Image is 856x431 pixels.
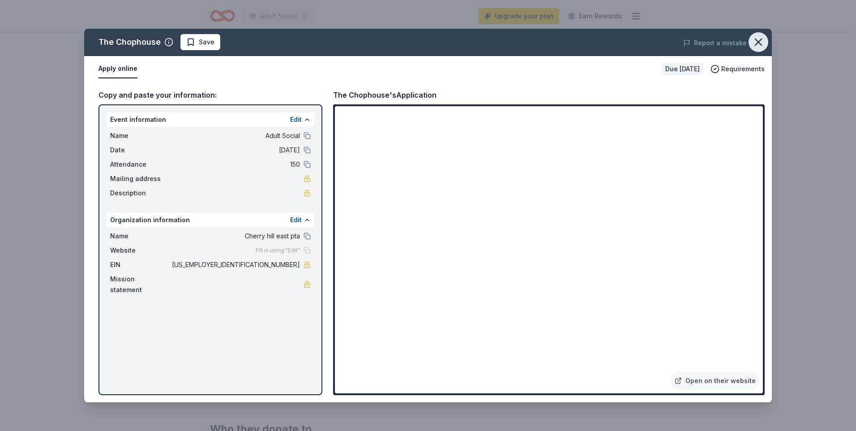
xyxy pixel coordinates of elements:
[98,35,161,49] div: The Chophouse
[98,60,137,78] button: Apply online
[110,231,170,241] span: Name
[662,63,703,75] div: Due [DATE]
[170,231,300,241] span: Cherry hill east pta
[110,130,170,141] span: Name
[110,145,170,155] span: Date
[110,173,170,184] span: Mailing address
[170,259,300,270] span: [US_EMPLOYER_IDENTIFICATION_NUMBER]
[721,64,765,74] span: Requirements
[107,213,314,227] div: Organization information
[110,259,170,270] span: EIN
[170,130,300,141] span: Adult Social
[180,34,220,50] button: Save
[671,372,759,390] a: Open on their website
[110,274,170,295] span: Mission statement
[256,247,300,254] span: Fill in using "Edit"
[290,114,302,125] button: Edit
[199,37,214,47] span: Save
[110,188,170,198] span: Description
[110,245,170,256] span: Website
[107,112,314,127] div: Event information
[290,215,302,225] button: Edit
[710,64,765,74] button: Requirements
[333,89,437,101] div: The Chophouse's Application
[110,159,170,170] span: Attendance
[170,159,300,170] span: 150
[170,145,300,155] span: [DATE]
[683,38,747,48] button: Report a mistake
[98,89,322,101] div: Copy and paste your information:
